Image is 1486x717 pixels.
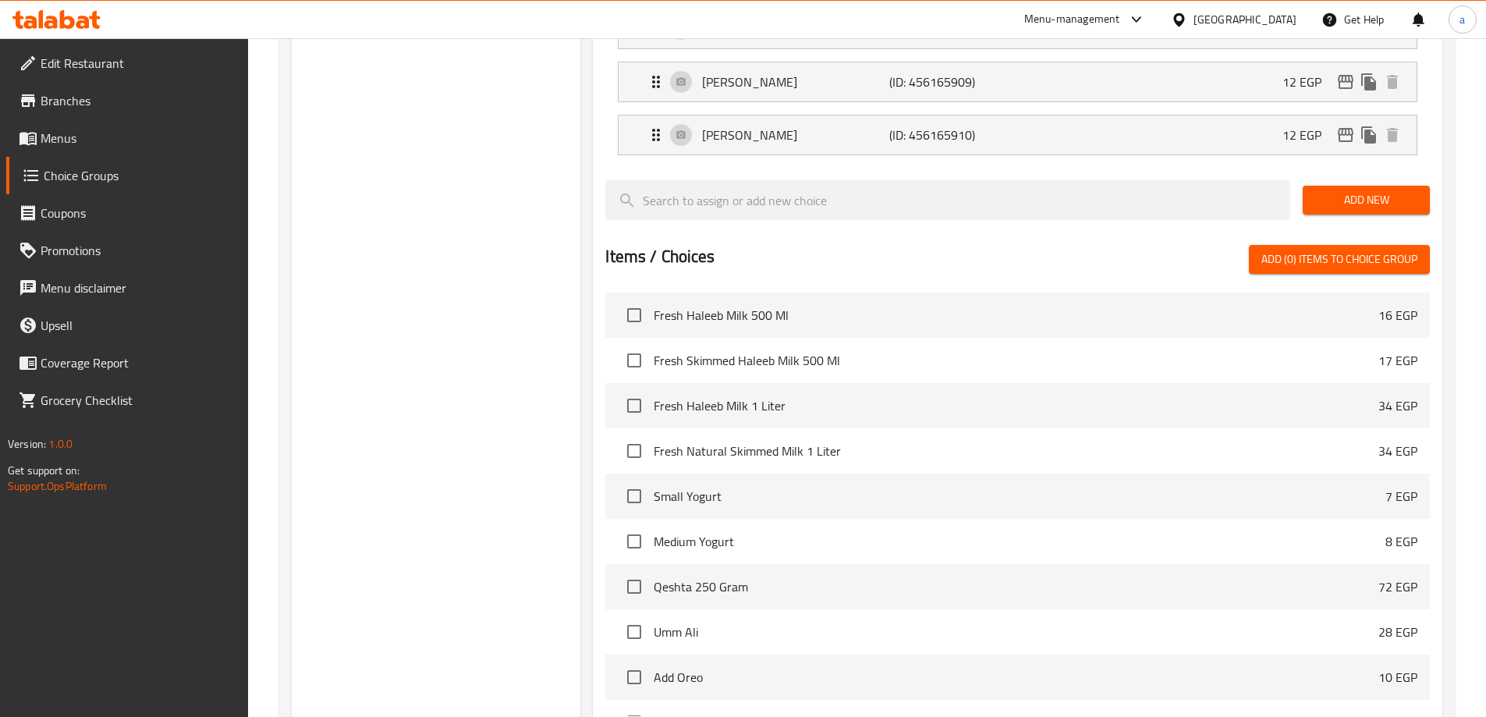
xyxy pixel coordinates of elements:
li: Expand [605,108,1430,162]
span: Edit Restaurant [41,54,236,73]
span: Add Oreo [654,668,1378,687]
button: Add (0) items to choice group [1249,245,1430,274]
p: [PERSON_NAME] [702,73,888,91]
span: Select choice [618,389,651,422]
p: 72 EGP [1378,577,1417,596]
p: [PERSON_NAME] [702,126,888,144]
span: Select choice [618,299,651,332]
a: Upsell [6,307,248,344]
button: Add New [1303,186,1430,215]
a: Coupons [6,194,248,232]
span: Select choice [618,661,651,694]
p: 7 EGP [1385,487,1417,506]
span: Menu disclaimer [41,279,236,297]
a: Edit Restaurant [6,44,248,82]
span: Upsell [41,316,236,335]
span: Select choice [618,525,651,558]
button: duplicate [1357,70,1381,94]
h2: Items / Choices [605,245,715,268]
span: Fresh Haleeb Milk 500 Ml [654,306,1378,325]
span: Add New [1315,190,1417,210]
span: Menus [41,129,236,147]
a: Menus [6,119,248,157]
span: Branches [41,91,236,110]
span: Version: [8,434,46,454]
p: 34 EGP [1378,442,1417,460]
span: Qeshta 250 Gram [654,577,1378,596]
span: Fresh Skimmed Haleeb Milk 500 Ml [654,351,1378,370]
button: duplicate [1357,123,1381,147]
span: a [1459,11,1465,28]
span: Select choice [618,480,651,513]
span: Umm Ali [654,623,1378,641]
span: 1.0.0 [48,434,73,454]
p: 12 EGP [1282,126,1334,144]
button: edit [1334,123,1357,147]
span: Medium Yogurt [654,532,1385,551]
span: Grocery Checklist [41,391,236,410]
input: search [605,180,1290,220]
span: Select choice [618,435,651,467]
a: Promotions [6,232,248,269]
span: Get support on: [8,460,80,481]
p: 10 EGP [1378,668,1417,687]
span: Select choice [618,616,651,648]
li: Expand [605,55,1430,108]
div: Menu-management [1024,10,1120,29]
span: Select choice [618,570,651,603]
div: Expand [619,115,1417,154]
p: 34 EGP [1378,396,1417,415]
span: Coverage Report [41,353,236,372]
span: Coupons [41,204,236,222]
button: delete [1381,70,1404,94]
p: 12 EGP [1282,73,1334,91]
span: Fresh Haleeb Milk 1 Liter [654,396,1378,415]
a: Coverage Report [6,344,248,382]
p: (ID: 456165910) [889,126,1014,144]
p: 17 EGP [1378,351,1417,370]
p: 28 EGP [1378,623,1417,641]
button: edit [1334,70,1357,94]
a: Branches [6,82,248,119]
span: Fresh Natural Skimmed Milk 1 Liter [654,442,1378,460]
p: (ID: 456165909) [889,73,1014,91]
a: Grocery Checklist [6,382,248,419]
span: Promotions [41,241,236,260]
span: Add (0) items to choice group [1261,250,1417,269]
a: Support.OpsPlatform [8,476,107,496]
p: 8 EGP [1385,532,1417,551]
p: 16 EGP [1378,306,1417,325]
div: [GEOGRAPHIC_DATA] [1193,11,1296,28]
a: Choice Groups [6,157,248,194]
span: Choice Groups [44,166,236,185]
a: Menu disclaimer [6,269,248,307]
div: Expand [619,62,1417,101]
button: delete [1381,123,1404,147]
span: Small Yogurt [654,487,1385,506]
